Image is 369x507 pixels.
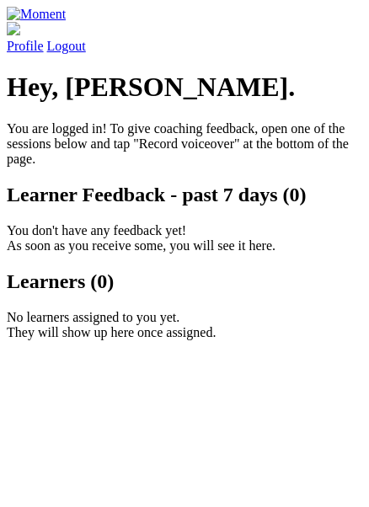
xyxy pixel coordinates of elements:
p: No learners assigned to you yet. They will show up here once assigned. [7,310,362,340]
p: You are logged in! To give coaching feedback, open one of the sessions below and tap "Record voic... [7,121,362,167]
h2: Learner Feedback - past 7 days (0) [7,184,362,206]
img: default_avatar-b4e2223d03051bc43aaaccfb402a43260a3f17acc7fafc1603fdf008d6cba3c9.png [7,22,20,35]
p: You don't have any feedback yet! As soon as you receive some, you will see it here. [7,223,362,253]
a: Logout [47,39,86,53]
h2: Learners (0) [7,270,362,293]
a: Profile [7,22,362,53]
h1: Hey, [PERSON_NAME]. [7,72,362,103]
img: Moment [7,7,66,22]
